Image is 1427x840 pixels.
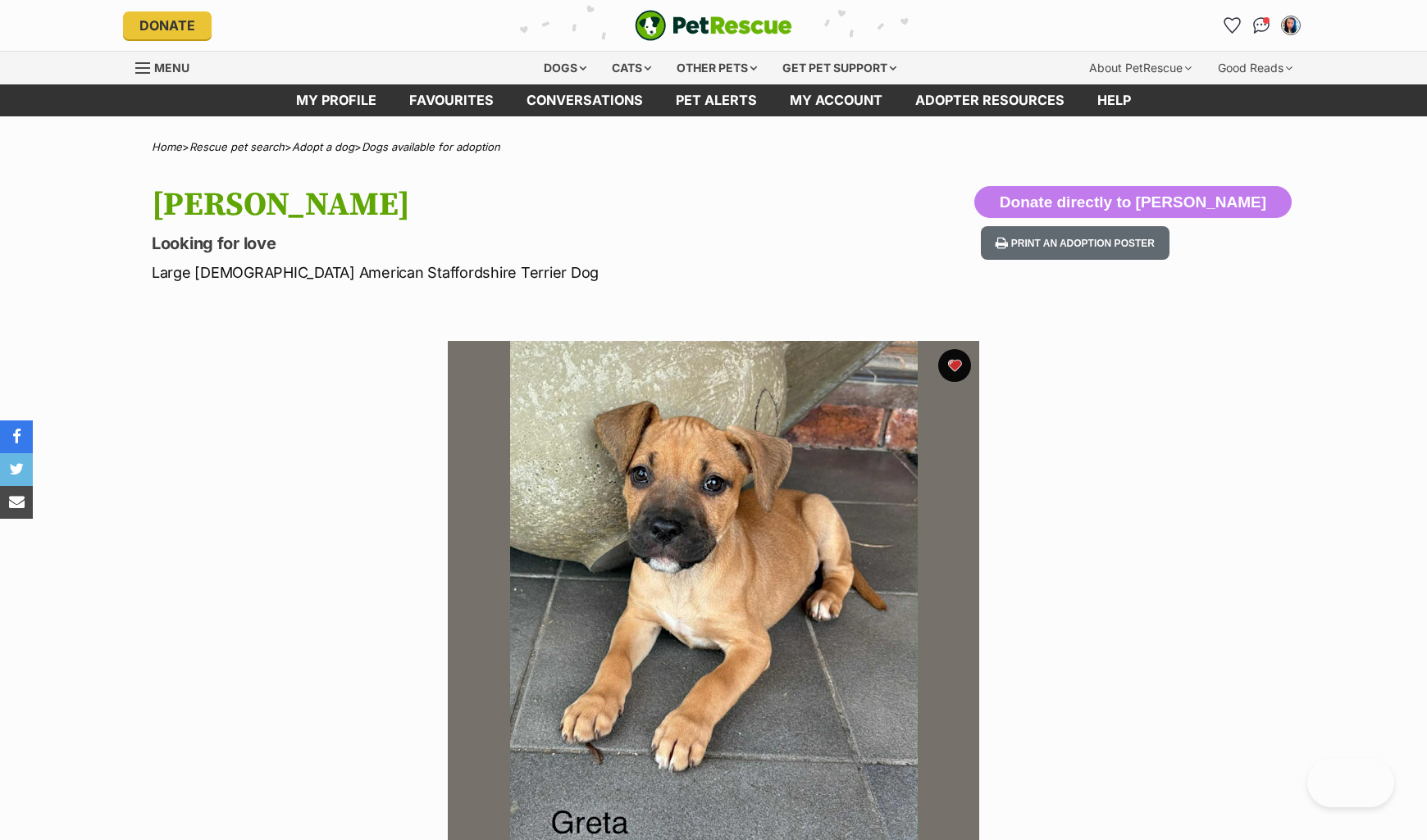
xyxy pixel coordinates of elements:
a: Pet alerts [659,84,773,116]
h1: [PERSON_NAME] [152,186,846,224]
a: Donate [123,11,212,39]
div: Good Reads [1206,52,1304,84]
a: Favourites [393,84,510,116]
a: Rescue pet search [189,140,285,153]
a: Home [152,140,182,153]
p: Large [DEMOGRAPHIC_DATA] American Staffordshire Terrier Dog [152,261,846,284]
a: Adopt a dog [292,140,354,153]
div: Get pet support [771,52,908,84]
img: chat-41dd97257d64d25036548639549fe6c8038ab92f7586957e7f3b1b290dea8141.svg [1253,17,1270,34]
div: About PetRescue [1078,52,1203,84]
iframe: Help Scout Beacon - Open [1307,758,1394,807]
button: favourite [938,349,971,382]
div: Cats [600,52,663,84]
button: My account [1278,12,1304,39]
a: My account [773,84,899,116]
a: Favourites [1219,12,1245,39]
a: Adopter resources [899,84,1081,116]
a: PetRescue [635,10,792,41]
div: > > > [111,141,1316,153]
span: Menu [154,61,189,75]
img: SY Ho profile pic [1283,17,1299,34]
a: Conversations [1248,12,1274,39]
a: conversations [510,84,659,116]
div: Dogs [532,52,598,84]
p: Looking for love [152,232,846,255]
button: Donate directly to [PERSON_NAME] [974,186,1292,219]
a: Menu [135,52,201,81]
ul: Account quick links [1219,12,1304,39]
a: Dogs available for adoption [362,140,500,153]
div: Other pets [665,52,768,84]
a: Help [1081,84,1147,116]
a: My profile [280,84,393,116]
img: logo-e224e6f780fb5917bec1dbf3a21bbac754714ae5b6737aabdf751b685950b380.svg [635,10,792,41]
button: Print an adoption poster [981,226,1169,260]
